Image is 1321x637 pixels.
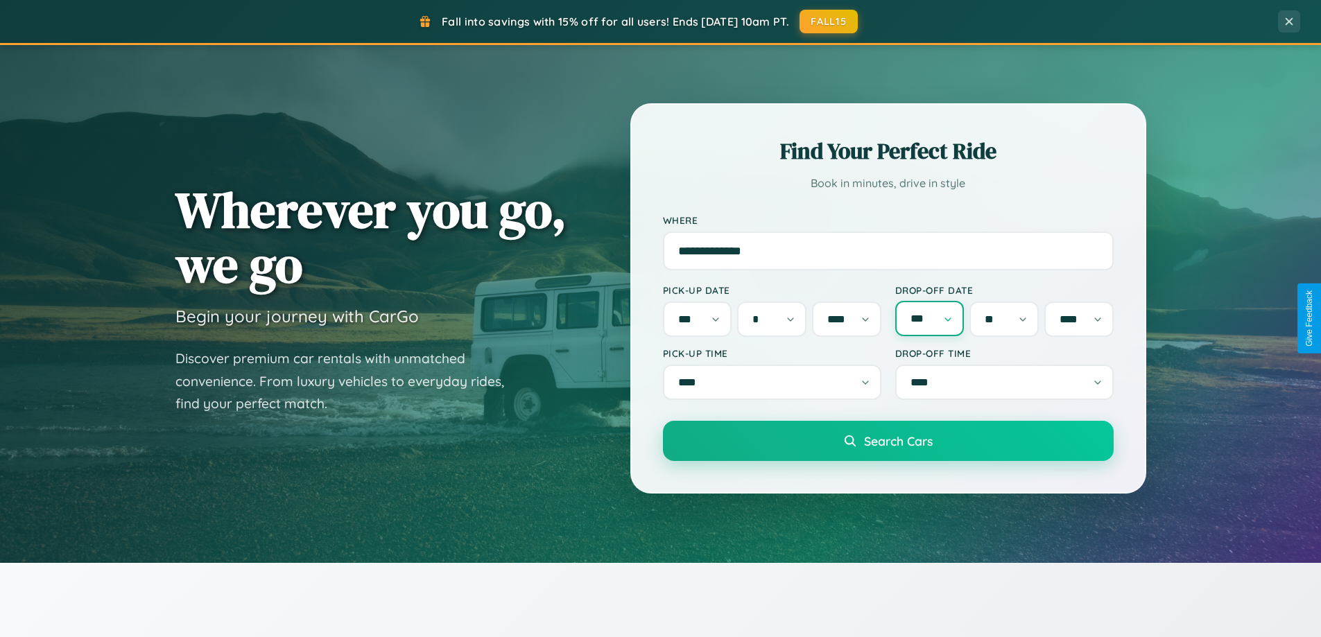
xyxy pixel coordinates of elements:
span: Fall into savings with 15% off for all users! Ends [DATE] 10am PT. [442,15,789,28]
div: Give Feedback [1304,290,1314,347]
span: Search Cars [864,433,933,448]
label: Drop-off Time [895,347,1114,359]
label: Where [663,214,1114,226]
button: FALL15 [800,10,858,33]
p: Discover premium car rentals with unmatched convenience. From luxury vehicles to everyday rides, ... [175,347,522,415]
button: Search Cars [663,421,1114,461]
h1: Wherever you go, we go [175,182,567,292]
h2: Find Your Perfect Ride [663,136,1114,166]
h3: Begin your journey with CarGo [175,306,419,326]
label: Drop-off Date [895,284,1114,296]
label: Pick-up Date [663,284,881,296]
label: Pick-up Time [663,347,881,359]
p: Book in minutes, drive in style [663,173,1114,193]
